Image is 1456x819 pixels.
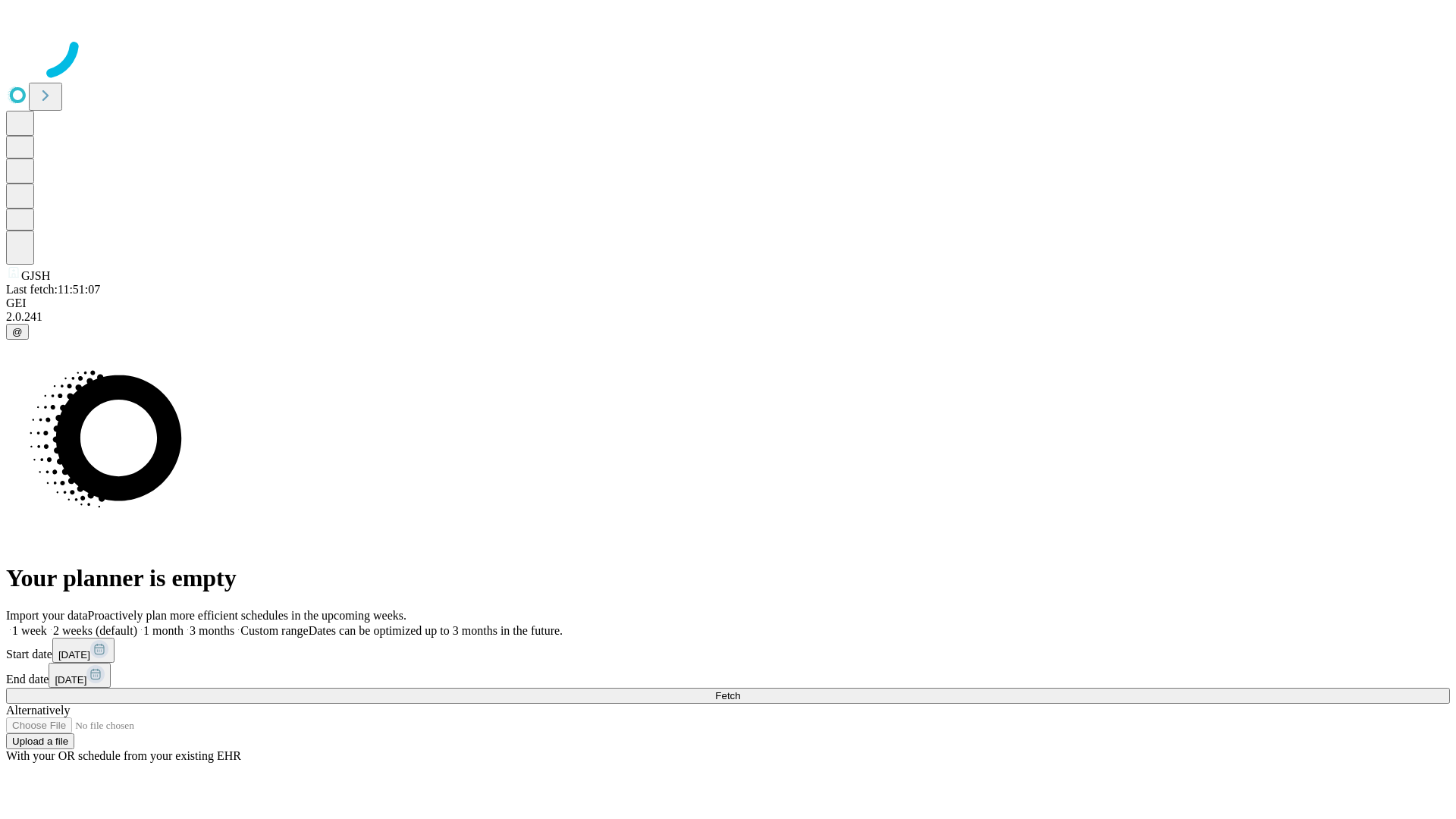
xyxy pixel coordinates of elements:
[21,269,50,282] span: GJSH
[6,310,1450,324] div: 2.0.241
[53,624,137,637] span: 2 weeks (default)
[190,624,234,637] span: 3 months
[12,624,47,637] span: 1 week
[6,297,1450,310] div: GEI
[6,564,1450,592] h1: Your planner is empty
[6,688,1450,704] button: Fetch
[6,638,1450,663] div: Start date
[6,283,100,296] span: Last fetch: 11:51:07
[309,624,563,637] span: Dates can be optimized up to 3 months in the future.
[6,704,70,717] span: Alternatively
[88,609,406,622] span: Proactively plan more efficient schedules in the upcoming weeks.
[143,624,184,637] span: 1 month
[55,674,86,686] span: [DATE]
[6,609,88,622] span: Import your data
[6,733,74,749] button: Upload a file
[12,326,23,337] span: @
[240,624,308,637] span: Custom range
[52,638,115,663] button: [DATE]
[49,663,111,688] button: [DATE]
[715,690,740,701] span: Fetch
[6,749,241,762] span: With your OR schedule from your existing EHR
[6,663,1450,688] div: End date
[6,324,29,340] button: @
[58,649,90,661] span: [DATE]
